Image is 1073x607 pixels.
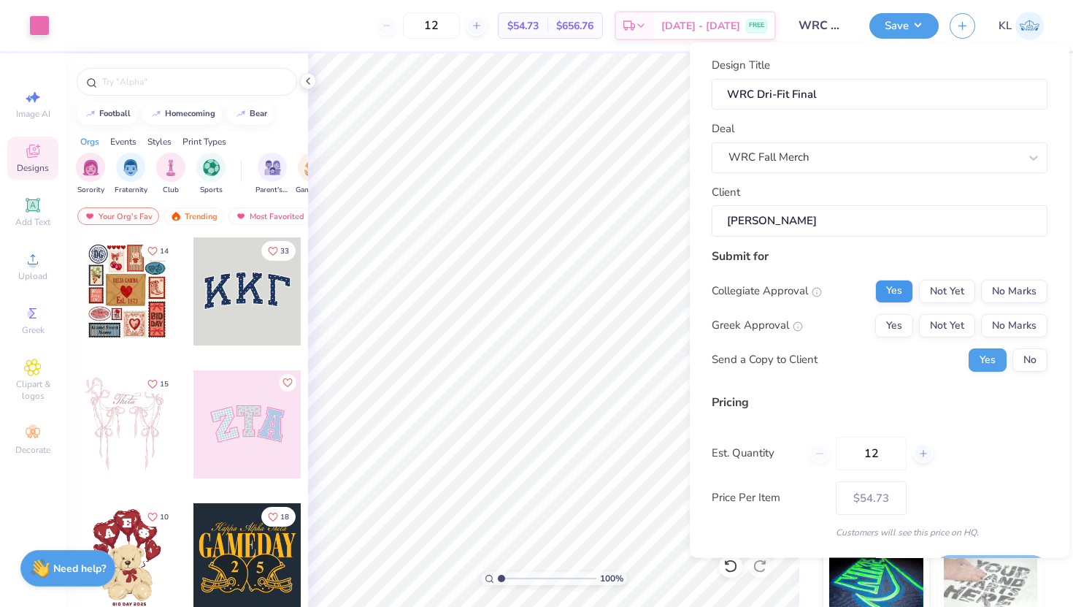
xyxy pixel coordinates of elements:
div: football [99,110,131,118]
div: bear [250,110,267,118]
button: No Marks [981,279,1047,302]
span: Image AI [16,108,50,120]
span: Greek [22,324,45,336]
button: Like [279,374,296,392]
button: Yes [875,313,913,337]
img: Parent's Weekend Image [264,159,281,176]
span: 100 % [600,572,623,585]
img: trending.gif [170,211,182,221]
label: Design Title [712,57,770,74]
div: Trending [164,207,224,225]
div: filter for Club [156,153,185,196]
div: Most Favorited [228,207,311,225]
input: e.g. Ethan Linker [712,205,1047,237]
button: filter button [115,153,147,196]
span: $54.73 [507,18,539,34]
button: homecoming [142,103,222,125]
button: Like [141,374,175,394]
span: 15 [160,381,169,388]
img: trend_line.gif [85,110,96,118]
button: football [77,103,137,125]
label: Est. Quantity [712,445,799,462]
span: Sorority [77,185,104,196]
img: most_fav.gif [235,211,247,221]
img: Katherine Lee [1015,12,1044,40]
span: Club [163,185,179,196]
div: filter for Parent's Weekend [255,153,289,196]
span: 14 [160,248,169,255]
span: Sports [200,185,223,196]
button: filter button [196,153,226,196]
img: trend_line.gif [235,110,247,118]
button: filter button [76,153,105,196]
div: filter for Sorority [76,153,105,196]
button: filter button [296,153,329,196]
label: Price Per Item [712,489,825,506]
input: – – [403,12,460,39]
img: Sports Image [203,159,220,176]
span: 18 [280,514,289,521]
div: Print Types [182,135,226,148]
a: KL [999,12,1044,40]
div: filter for Game Day [296,153,329,196]
div: Customers will see this price on HQ. [712,525,1047,538]
span: Upload [18,270,47,282]
img: Club Image [163,159,179,176]
span: Add Text [15,216,50,228]
button: Yes [875,279,913,302]
div: filter for Fraternity [115,153,147,196]
img: Game Day Image [304,159,321,176]
button: Save [869,13,939,39]
button: Like [261,507,296,527]
span: 10 [160,514,169,521]
span: FREE [749,20,764,31]
button: Yes [969,348,1007,371]
button: Like [141,507,175,527]
img: Sorority Image [82,159,99,176]
label: Client [712,183,740,200]
span: Designs [17,162,49,174]
img: most_fav.gif [84,211,96,221]
span: Clipart & logos [7,378,58,402]
div: Styles [147,135,172,148]
button: bear [227,103,274,125]
div: homecoming [165,110,215,118]
span: [DATE] - [DATE] [661,18,740,34]
button: Not Yet [919,313,975,337]
img: Fraternity Image [123,159,139,176]
input: Untitled Design [787,11,858,40]
span: $656.76 [556,18,593,34]
button: filter button [255,153,289,196]
div: Send a Copy to Client [712,351,818,368]
div: Collegiate Approval [712,283,822,299]
strong: Need help? [53,562,106,576]
span: Decorate [15,444,50,456]
div: Your Org's Fav [77,207,159,225]
span: Parent's Weekend [255,185,289,196]
div: filter for Sports [196,153,226,196]
input: Try "Alpha" [101,75,288,89]
button: Like [261,241,296,261]
span: Fraternity [115,185,147,196]
button: No Marks [981,313,1047,337]
span: KL [999,18,1012,34]
div: Submit for [712,247,1047,264]
button: Like [141,241,175,261]
img: trend_line.gif [150,110,162,118]
span: 33 [280,248,289,255]
span: Game Day [296,185,329,196]
button: No [1012,348,1047,371]
button: filter button [156,153,185,196]
label: Deal [712,121,734,137]
div: Orgs [80,135,99,148]
div: Pricing [712,393,1047,411]
div: Events [110,135,136,148]
button: Not Yet [919,279,975,302]
input: – – [836,436,907,470]
div: Greek Approval [712,317,803,334]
